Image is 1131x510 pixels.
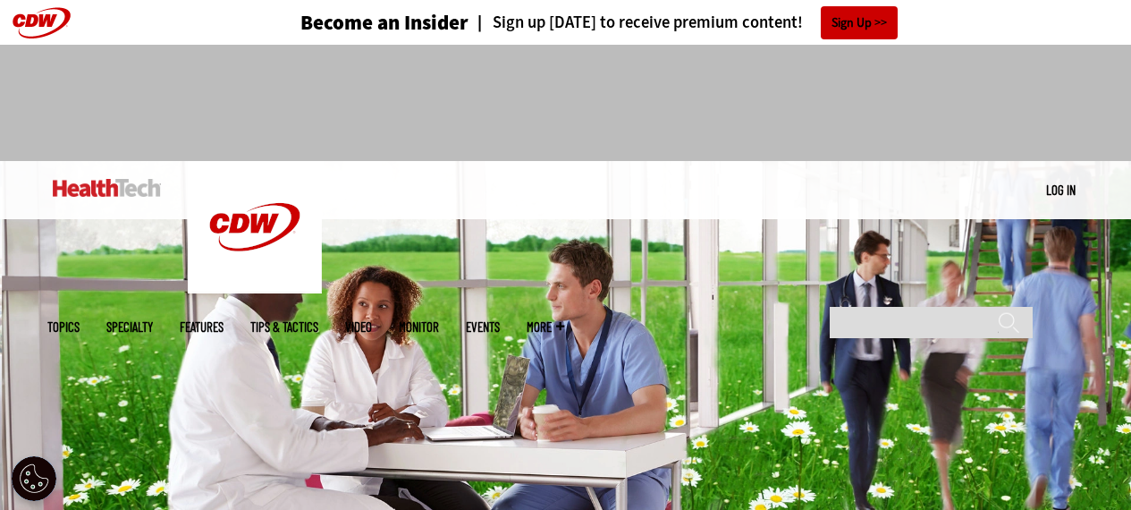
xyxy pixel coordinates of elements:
[12,456,56,501] div: Cookie Settings
[300,13,468,33] h3: Become an Insider
[821,6,898,39] a: Sign Up
[527,320,564,334] span: More
[106,320,153,334] span: Specialty
[250,320,318,334] a: Tips & Tactics
[53,179,161,197] img: Home
[1046,182,1076,198] a: Log in
[188,161,322,293] img: Home
[345,320,372,334] a: Video
[468,14,803,31] a: Sign up [DATE] to receive premium content!
[188,279,322,298] a: CDW
[47,320,80,334] span: Topics
[399,320,439,334] a: MonITor
[241,63,891,143] iframe: advertisement
[466,320,500,334] a: Events
[1046,181,1076,200] div: User menu
[233,13,468,33] a: Become an Insider
[180,320,224,334] a: Features
[12,456,56,501] button: Open Preferences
